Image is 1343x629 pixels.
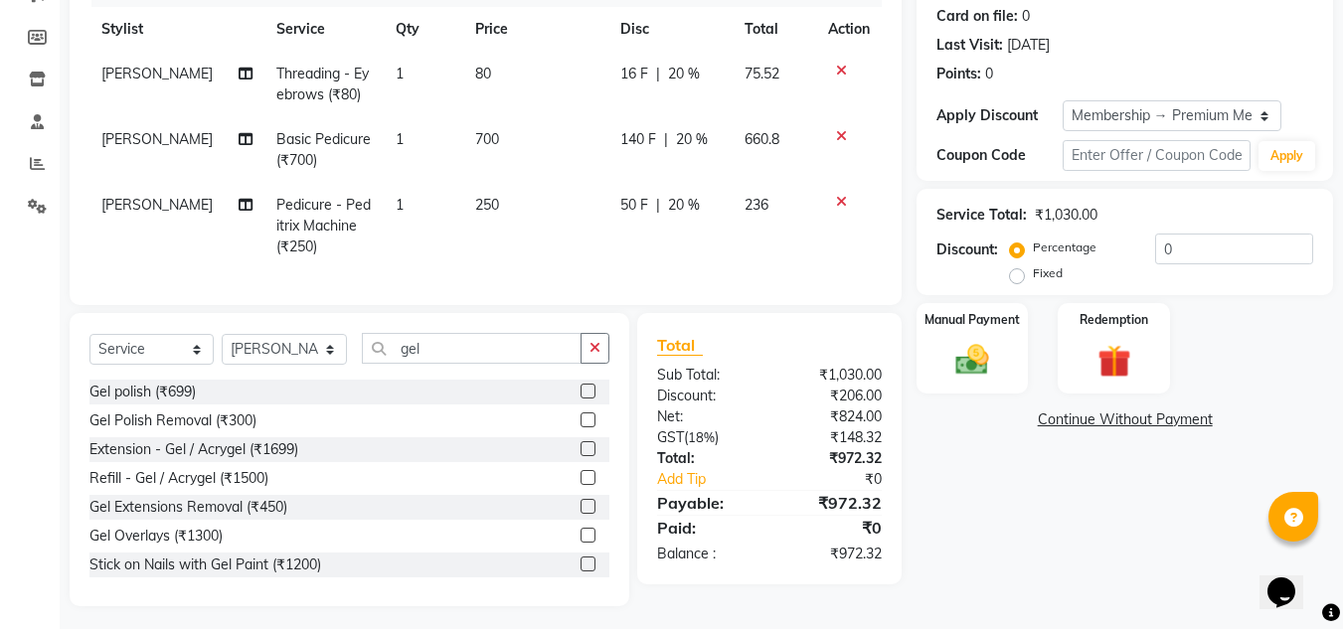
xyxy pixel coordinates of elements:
[769,516,897,540] div: ₹0
[475,196,499,214] span: 250
[668,64,700,84] span: 20 %
[745,65,779,82] span: 75.52
[101,196,213,214] span: [PERSON_NAME]
[985,64,993,84] div: 0
[688,429,715,445] span: 18%
[769,427,897,448] div: ₹148.32
[89,382,196,402] div: Gel polish (₹699)
[733,7,816,52] th: Total
[745,130,779,148] span: 660.8
[475,65,491,82] span: 80
[620,64,648,84] span: 16 F
[936,239,998,260] div: Discount:
[1033,238,1096,256] label: Percentage
[936,6,1018,27] div: Card on file:
[657,428,684,446] span: Gst
[276,65,369,103] span: Threading - Eyebrows (₹80)
[936,64,981,84] div: Points:
[620,129,656,150] span: 140 F
[816,7,882,52] th: Action
[89,497,287,518] div: Gel Extensions Removal (₹450)
[656,195,660,216] span: |
[396,196,404,214] span: 1
[769,386,897,406] div: ₹206.00
[620,195,648,216] span: 50 F
[769,491,897,515] div: ₹972.32
[642,365,769,386] div: Sub Total:
[936,145,1062,166] div: Coupon Code
[89,439,298,460] div: Extension - Gel / Acrygel (₹1699)
[642,427,769,448] div: ( )
[1088,341,1141,382] img: _gift.svg
[642,469,790,490] a: Add Tip
[668,195,700,216] span: 20 %
[664,129,668,150] span: |
[657,335,703,356] span: Total
[945,341,999,379] img: _cash.svg
[1035,205,1097,226] div: ₹1,030.00
[769,406,897,427] div: ₹824.00
[642,516,769,540] div: Paid:
[745,196,768,214] span: 236
[642,406,769,427] div: Net:
[642,386,769,406] div: Discount:
[362,333,582,364] input: Search or Scan
[936,35,1003,56] div: Last Visit:
[1063,140,1251,171] input: Enter Offer / Coupon Code
[1033,264,1063,282] label: Fixed
[608,7,733,52] th: Disc
[89,410,256,431] div: Gel Polish Removal (₹300)
[642,491,769,515] div: Payable:
[101,65,213,82] span: [PERSON_NAME]
[89,468,268,489] div: Refill - Gel / Acrygel (₹1500)
[276,196,371,255] span: Pedicure - Peditrix Machine (₹250)
[1022,6,1030,27] div: 0
[1080,311,1148,329] label: Redemption
[1007,35,1050,56] div: [DATE]
[1259,550,1323,609] iframe: chat widget
[463,7,608,52] th: Price
[89,554,321,575] div: Stick on Nails with Gel Paint (₹1200)
[101,130,213,148] span: [PERSON_NAME]
[89,526,223,547] div: Gel Overlays (₹1300)
[656,64,660,84] span: |
[642,544,769,564] div: Balance :
[769,448,897,469] div: ₹972.32
[924,311,1020,329] label: Manual Payment
[384,7,463,52] th: Qty
[276,130,371,169] span: Basic Pedicure (₹700)
[791,469,898,490] div: ₹0
[769,544,897,564] div: ₹972.32
[769,365,897,386] div: ₹1,030.00
[676,129,708,150] span: 20 %
[921,409,1329,430] a: Continue Without Payment
[264,7,385,52] th: Service
[89,7,264,52] th: Stylist
[936,205,1027,226] div: Service Total:
[396,130,404,148] span: 1
[936,105,1062,126] div: Apply Discount
[396,65,404,82] span: 1
[1259,141,1315,171] button: Apply
[475,130,499,148] span: 700
[642,448,769,469] div: Total:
